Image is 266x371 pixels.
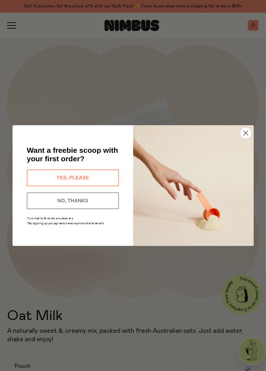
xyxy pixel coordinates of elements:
span: Want a freebie scoop with your first order? [26,146,118,163]
button: YES, PLEASE [26,169,119,186]
span: *By signing up you agree to receive promotional emails [26,222,104,225]
img: c0d45117-8e62-4a02-9742-374a5db49d45.jpeg [133,125,254,246]
span: *Limited to first-time customers [26,217,73,220]
button: NO, THANKS [26,192,119,209]
button: Close dialog [240,128,251,139]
